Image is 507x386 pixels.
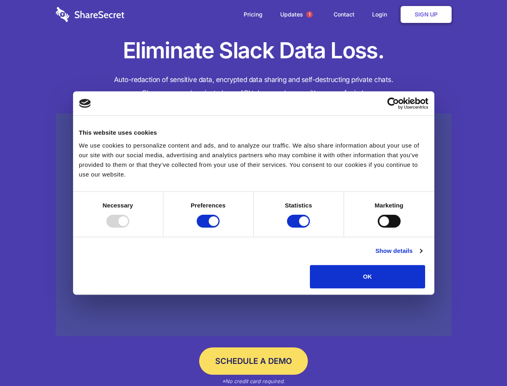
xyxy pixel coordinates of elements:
a: Schedule a Demo [199,347,308,375]
button: OK [310,265,425,288]
h4: Auto-redaction of sensitive data, encrypted data sharing and self-destructing private chats. Shar... [56,73,452,100]
img: logo [79,99,91,108]
strong: Marketing [375,202,403,209]
a: Sign Up [401,6,452,23]
a: Pricing [236,2,271,27]
a: Wistia video thumbnail [56,113,452,337]
strong: Preferences [191,202,226,209]
strong: Necessary [103,202,133,209]
em: *No credit card required. [222,378,285,384]
a: Login [364,2,399,27]
a: Usercentrics Cookiebot - opens in a new window [358,97,428,109]
img: logo-wordmark-white-trans-d4663122ce5f474addd5e946df7df03e33cb6a1c49d2221995e7729f52c070b2.svg [56,7,124,22]
a: Contact [326,2,362,27]
div: We use cookies to personalize content and ads, and to analyze our traffic. We also share informat... [79,141,428,179]
h1: Eliminate Slack Data Loss. [56,36,452,65]
strong: Statistics [285,202,312,209]
div: This website uses cookies [79,128,428,138]
span: 1 [306,11,313,18]
a: Show details [375,246,422,256]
